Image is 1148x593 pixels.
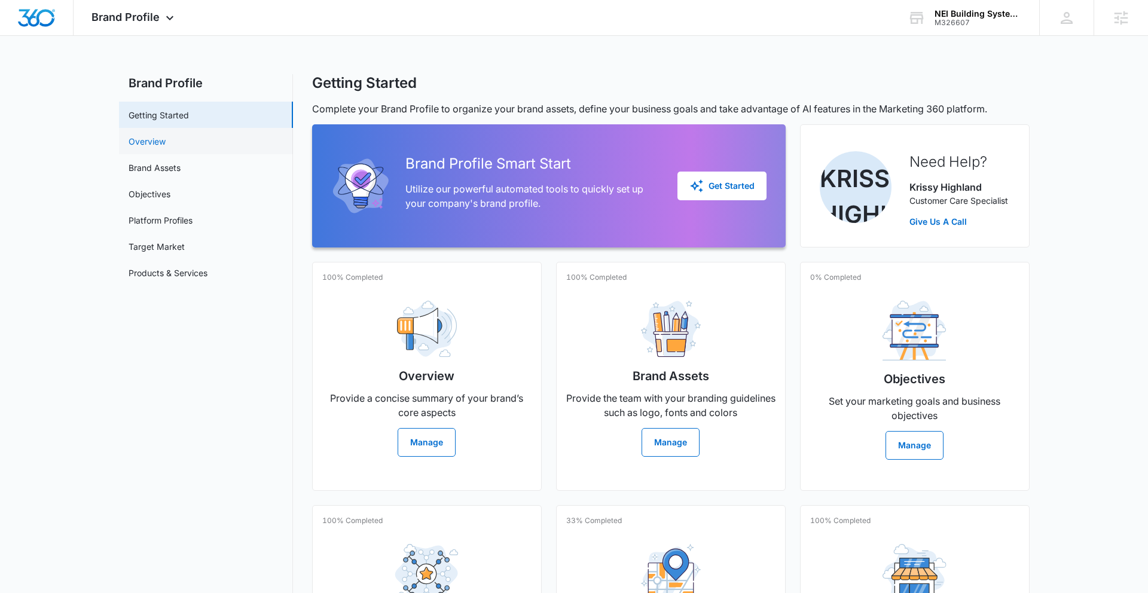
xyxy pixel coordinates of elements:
[909,215,1008,228] a: Give Us A Call
[935,19,1022,27] div: account id
[119,74,293,92] h2: Brand Profile
[129,267,207,279] a: Products & Services
[886,431,944,460] button: Manage
[935,9,1022,19] div: account name
[884,370,945,388] h2: Objectives
[556,262,786,491] a: 100% CompletedBrand AssetsProvide the team with your branding guidelines such as logo, fonts and ...
[312,102,1030,116] p: Complete your Brand Profile to organize your brand assets, define your business goals and take ad...
[642,428,700,457] button: Manage
[322,272,383,283] p: 100% Completed
[810,515,871,526] p: 100% Completed
[909,151,1008,173] h2: Need Help?
[129,135,166,148] a: Overview
[810,272,861,283] p: 0% Completed
[820,151,891,223] img: Krissy Highland
[909,194,1008,207] p: Customer Care Specialist
[810,394,1019,423] p: Set your marketing goals and business objectives
[677,172,767,200] button: Get Started
[566,272,627,283] p: 100% Completed
[566,391,775,420] p: Provide the team with your branding guidelines such as logo, fonts and colors
[312,262,542,491] a: 100% CompletedOverviewProvide a concise summary of your brand’s core aspectsManage
[129,214,193,227] a: Platform Profiles
[633,367,709,385] h2: Brand Assets
[405,153,658,175] h2: Brand Profile Smart Start
[129,161,181,174] a: Brand Assets
[566,515,622,526] p: 33% Completed
[405,182,658,210] p: Utilize our powerful automated tools to quickly set up your company's brand profile.
[800,262,1030,491] a: 0% CompletedObjectivesSet your marketing goals and business objectivesManage
[322,391,532,420] p: Provide a concise summary of your brand’s core aspects
[312,74,417,92] h1: Getting Started
[909,180,1008,194] p: Krissy Highland
[129,188,170,200] a: Objectives
[398,428,456,457] button: Manage
[91,11,160,23] span: Brand Profile
[689,179,755,193] div: Get Started
[399,367,454,385] h2: Overview
[129,109,189,121] a: Getting Started
[129,240,185,253] a: Target Market
[322,515,383,526] p: 100% Completed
